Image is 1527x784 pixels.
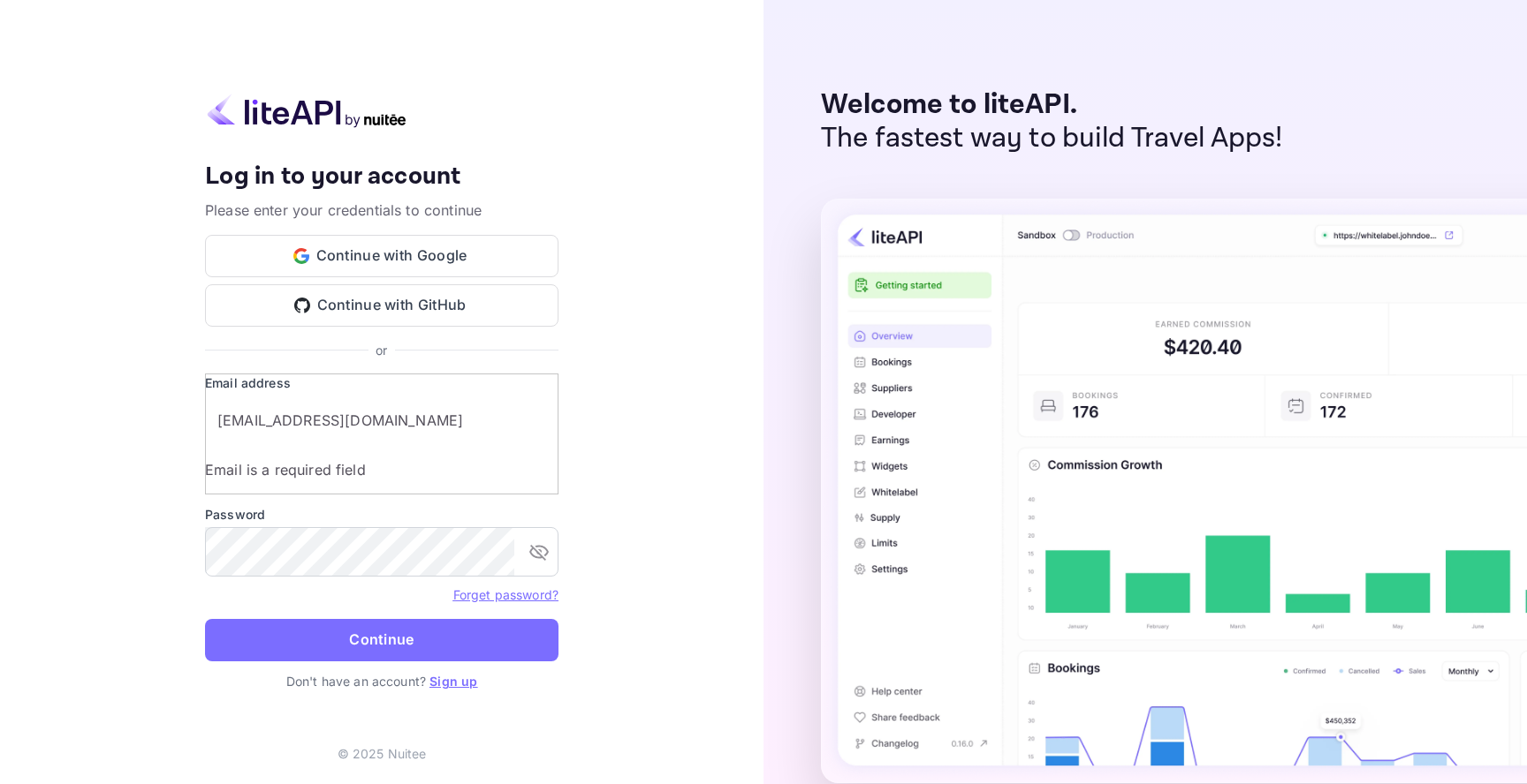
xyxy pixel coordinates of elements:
a: Forget password? [453,585,558,603]
p: © 2025 Nuitee [338,744,427,763]
img: liteapi [205,94,408,128]
p: Don't have an account? [205,672,558,690]
button: toggle password visibility [521,534,557,569]
button: Continue [205,619,558,661]
a: Sign up [429,674,477,689]
p: Email is a required field [205,459,558,480]
input: Enter your email address [205,396,583,445]
label: Email address [205,373,558,392]
button: Continue with Google [205,235,558,277]
p: The fastest way to build Travel Apps! [821,122,1283,155]
p: or [376,341,387,359]
label: Password [205,505,558,524]
a: Forget password? [453,587,558,602]
button: Continue with GitHub [205,284,558,327]
h4: Log in to your account [205,162,558,192]
p: Welcome to liteAPI. [821,88,1283,122]
p: Please enter your credentials to continue [205,200,558,221]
